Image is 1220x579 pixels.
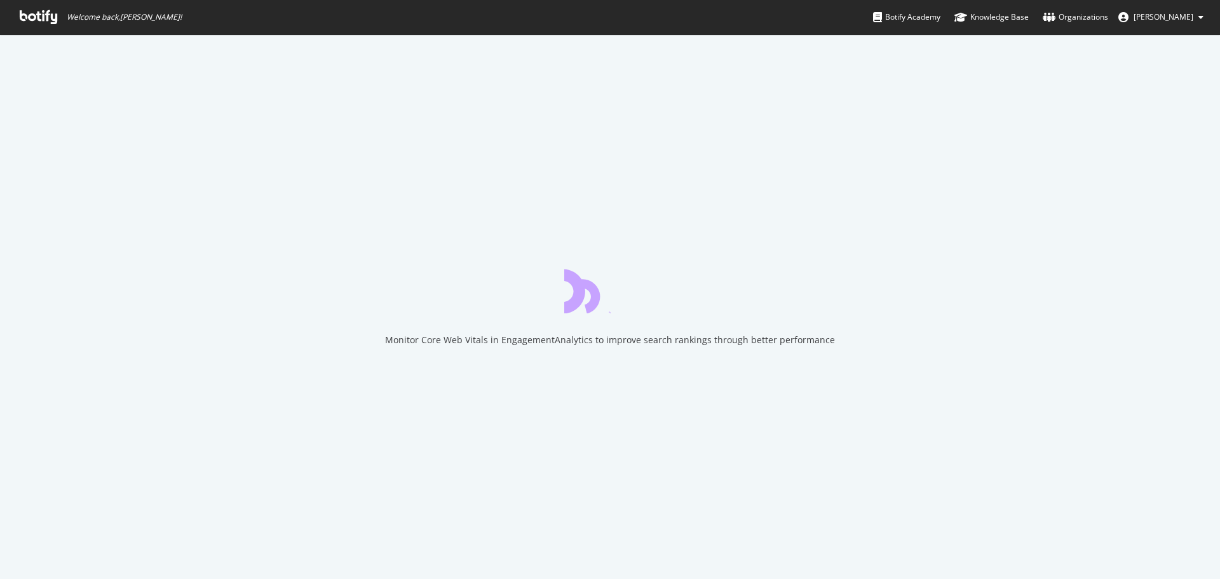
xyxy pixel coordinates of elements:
[67,12,182,22] span: Welcome back, [PERSON_NAME] !
[954,11,1029,24] div: Knowledge Base
[1134,11,1193,22] span: Zach Doty
[385,334,835,346] div: Monitor Core Web Vitals in EngagementAnalytics to improve search rankings through better performance
[564,268,656,313] div: animation
[1043,11,1108,24] div: Organizations
[873,11,940,24] div: Botify Academy
[1108,7,1214,27] button: [PERSON_NAME]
